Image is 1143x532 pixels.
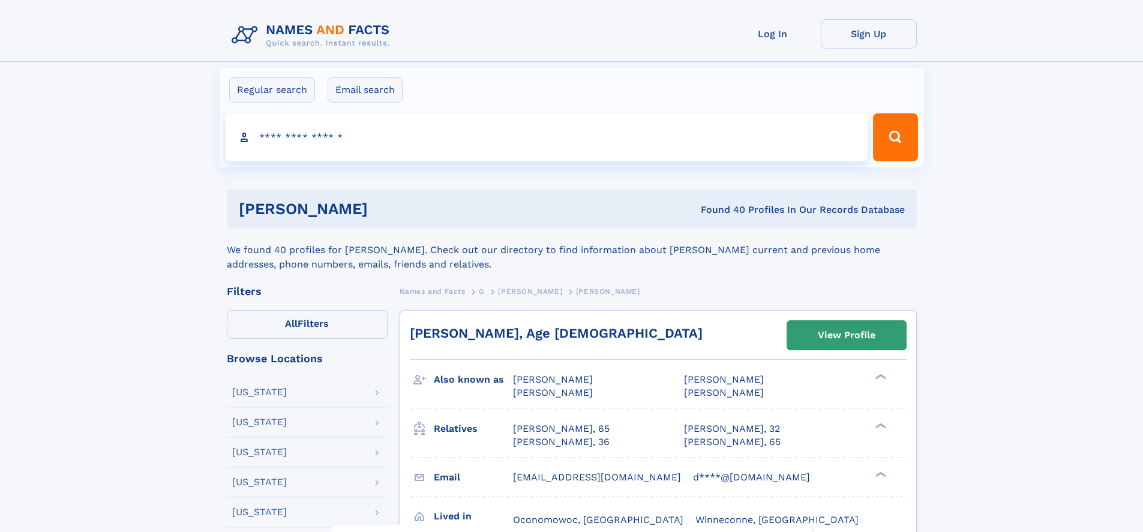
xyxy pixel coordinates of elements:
div: Browse Locations [227,353,388,364]
span: All [285,318,298,329]
span: G [479,287,485,296]
a: [PERSON_NAME], Age [DEMOGRAPHIC_DATA] [410,326,703,341]
h3: Also known as [434,369,513,390]
a: [PERSON_NAME], 36 [513,435,610,449]
h3: Lived in [434,506,513,527]
div: Found 40 Profiles In Our Records Database [534,203,905,217]
div: ❯ [872,470,887,478]
span: Oconomowoc, [GEOGRAPHIC_DATA] [513,514,683,525]
span: [PERSON_NAME] [513,387,593,398]
a: View Profile [787,321,906,350]
span: [PERSON_NAME] [576,287,640,296]
label: Filters [227,310,388,339]
a: [PERSON_NAME], 65 [684,435,781,449]
span: Winneconne, [GEOGRAPHIC_DATA] [695,514,859,525]
div: [US_STATE] [232,387,287,397]
h3: Relatives [434,419,513,439]
span: [EMAIL_ADDRESS][DOMAIN_NAME] [513,471,681,483]
label: Email search [328,77,403,103]
div: [US_STATE] [232,477,287,487]
a: Log In [725,19,821,49]
img: Logo Names and Facts [227,19,400,52]
h3: Email [434,467,513,488]
h1: [PERSON_NAME] [239,202,535,217]
label: Regular search [229,77,315,103]
span: [PERSON_NAME] [684,374,764,385]
span: [PERSON_NAME] [498,287,562,296]
div: Filters [227,286,388,297]
a: G [479,284,485,299]
a: [PERSON_NAME], 65 [513,422,610,435]
a: Sign Up [821,19,917,49]
span: [PERSON_NAME] [684,387,764,398]
div: [US_STATE] [232,417,287,427]
button: Search Button [873,113,917,161]
input: search input [226,113,868,161]
div: [US_STATE] [232,447,287,457]
div: [US_STATE] [232,507,287,517]
span: [PERSON_NAME] [513,374,593,385]
a: [PERSON_NAME] [498,284,562,299]
div: View Profile [818,321,875,349]
div: We found 40 profiles for [PERSON_NAME]. Check out our directory to find information about [PERSON... [227,229,917,272]
a: [PERSON_NAME], 32 [684,422,780,435]
div: ❯ [872,373,887,381]
a: Names and Facts [400,284,466,299]
div: ❯ [872,422,887,429]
